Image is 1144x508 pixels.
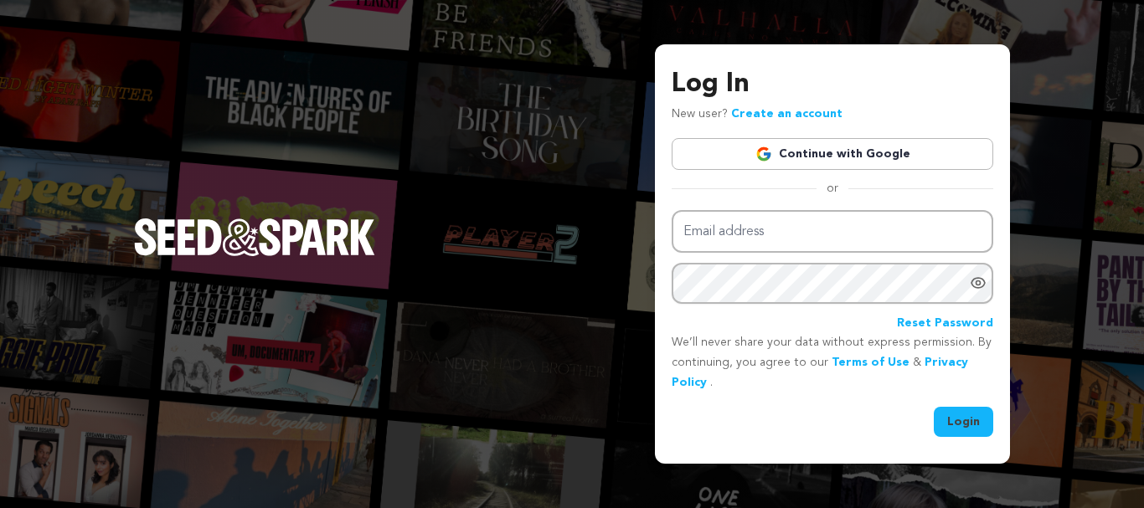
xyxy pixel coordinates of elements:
a: Seed&Spark Homepage [134,218,375,289]
a: Continue with Google [672,138,993,170]
img: Seed&Spark Logo [134,218,375,255]
input: Email address [672,210,993,253]
img: Google logo [755,146,772,162]
button: Login [934,407,993,437]
a: Show password as plain text. Warning: this will display your password on the screen. [970,275,987,291]
a: Create an account [731,108,843,120]
a: Terms of Use [832,357,910,368]
span: or [817,180,848,197]
a: Privacy Policy [672,357,968,388]
p: New user? [672,105,843,125]
p: We’ll never share your data without express permission. By continuing, you agree to our & . [672,333,993,393]
a: Reset Password [897,314,993,334]
h3: Log In [672,64,993,105]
